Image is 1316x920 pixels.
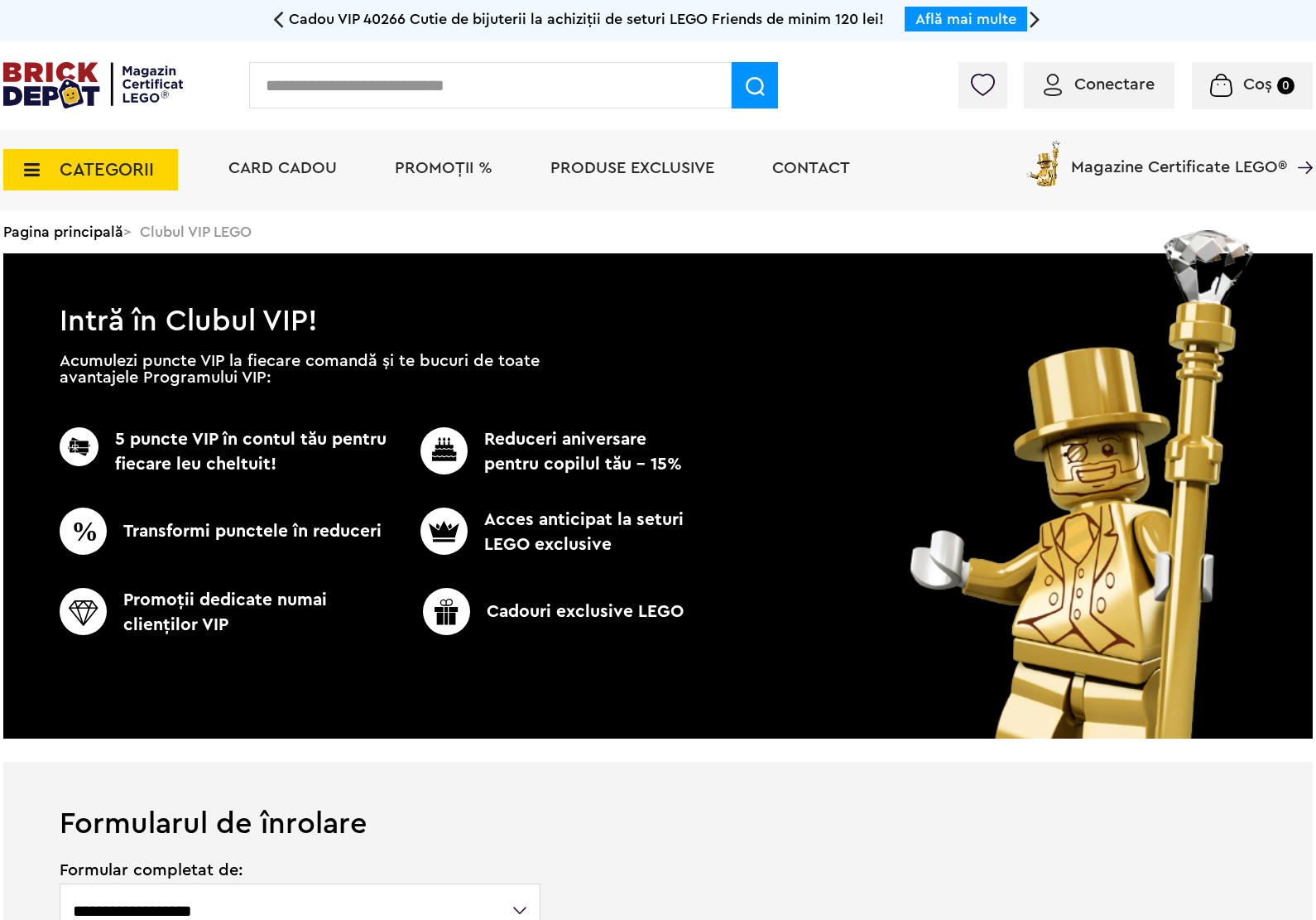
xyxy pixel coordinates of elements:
[550,160,714,176] a: Produse exclusive
[420,427,468,474] img: CC_BD_Green_chek_mark
[393,508,689,557] p: Acces anticipat la seturi LEGO exclusive
[1277,77,1294,94] small: 0
[60,508,393,555] p: Transformi punctele în reduceri
[1071,137,1287,176] span: Magazine Certificate LEGO®
[60,588,393,638] p: Promoţii dedicate numai clienţilor VIP
[887,230,1279,739] img: vip_page_image
[60,862,542,879] span: Formular completat de:
[1074,76,1155,93] span: Conectare
[3,762,1313,839] h1: Formularul de înrolare
[420,508,468,555] img: CC_BD_Green_chek_mark
[1044,76,1155,93] a: Conectare
[60,353,540,386] p: Acumulezi puncte VIP la fiecare comandă și te bucuri de toate avantajele Programului VIP:
[3,224,123,239] a: Pagina principală
[387,588,720,635] p: Cadouri exclusive LEGO
[289,12,884,26] span: Cadou VIP 40266 Cutie de bijuterii la achiziții de seturi LEGO Friends de minim 120 lei!
[1243,76,1272,93] span: Coș
[423,588,470,635] img: CC_BD_Green_chek_mark
[3,210,1313,253] div: > Clubul VIP LEGO
[60,427,393,477] p: 5 puncte VIP în contul tău pentru fiecare leu cheltuit!
[772,160,850,176] a: Contact
[60,588,107,635] img: CC_BD_Green_chek_mark
[60,508,107,555] img: CC_BD_Green_chek_mark
[395,160,492,176] a: PROMOȚII %
[393,427,689,477] p: Reduceri aniversare pentru copilul tău - 15%
[60,161,154,179] span: CATEGORII
[1287,137,1313,154] a: Magazine Certificate LEGO®
[915,12,1016,26] a: Află mai multe
[60,427,98,466] img: CC_BD_Green_chek_mark
[3,253,1313,330] h1: Intră în Clubul VIP!
[228,160,337,176] a: Card Cadou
